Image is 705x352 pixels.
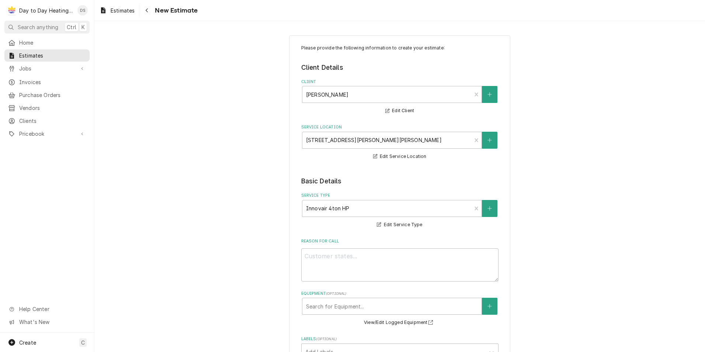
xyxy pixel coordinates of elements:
a: Vendors [4,102,90,114]
div: Day to Day Heating and Cooling [19,7,73,14]
label: Service Type [301,193,499,199]
span: Pricebook [19,130,75,138]
span: What's New [19,318,85,326]
label: Reason For Call [301,238,499,244]
svg: Create New Location [487,138,492,143]
span: Help Center [19,305,85,313]
span: Estimates [19,52,86,59]
span: Ctrl [67,23,76,31]
div: Service Type [301,193,499,229]
a: Estimates [97,4,138,17]
button: View/Edit Logged Equipment [363,318,437,327]
span: Estimates [111,7,135,14]
span: Purchase Orders [19,91,86,99]
button: Create New Service [482,200,497,217]
button: Create New Location [482,132,497,149]
span: ( optional ) [326,291,347,296]
div: D [7,5,17,15]
svg: Create New Equipment [487,304,492,309]
span: Home [19,39,86,46]
label: Client [301,79,499,85]
button: Edit Service Location [372,152,428,161]
div: Service Location [301,124,499,161]
button: Create New Equipment [482,298,497,315]
button: Search anythingCtrlK [4,21,90,34]
a: Go to Help Center [4,303,90,315]
legend: Client Details [301,63,499,72]
div: Client [301,79,499,115]
span: Invoices [19,78,86,86]
div: Equipment [301,291,499,327]
span: ( optional ) [316,337,337,341]
button: Create New Client [482,86,497,103]
label: Labels [301,336,499,342]
p: Please provide the following information to create your estimate: [301,45,499,51]
svg: Create New Client [487,92,492,97]
button: Edit Service Type [376,220,423,230]
div: DS [77,5,88,15]
div: David Silvestre's Avatar [77,5,88,15]
span: K [81,23,85,31]
a: Clients [4,115,90,127]
span: C [81,339,85,346]
a: Go to Jobs [4,62,90,75]
button: Edit Client [384,106,415,115]
span: New Estimate [153,6,198,15]
span: Jobs [19,65,75,72]
legend: Basic Details [301,176,499,186]
label: Service Location [301,124,499,130]
span: Vendors [19,104,86,112]
button: Navigate back [141,4,153,16]
span: Clients [19,117,86,125]
a: Go to What's New [4,316,90,328]
a: Home [4,37,90,49]
div: Reason For Call [301,238,499,282]
svg: Create New Service [487,206,492,211]
a: Purchase Orders [4,89,90,101]
span: Create [19,339,36,346]
span: Search anything [18,23,58,31]
label: Equipment [301,291,499,297]
a: Invoices [4,76,90,88]
a: Go to Pricebook [4,128,90,140]
a: Estimates [4,49,90,62]
div: Day to Day Heating and Cooling's Avatar [7,5,17,15]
